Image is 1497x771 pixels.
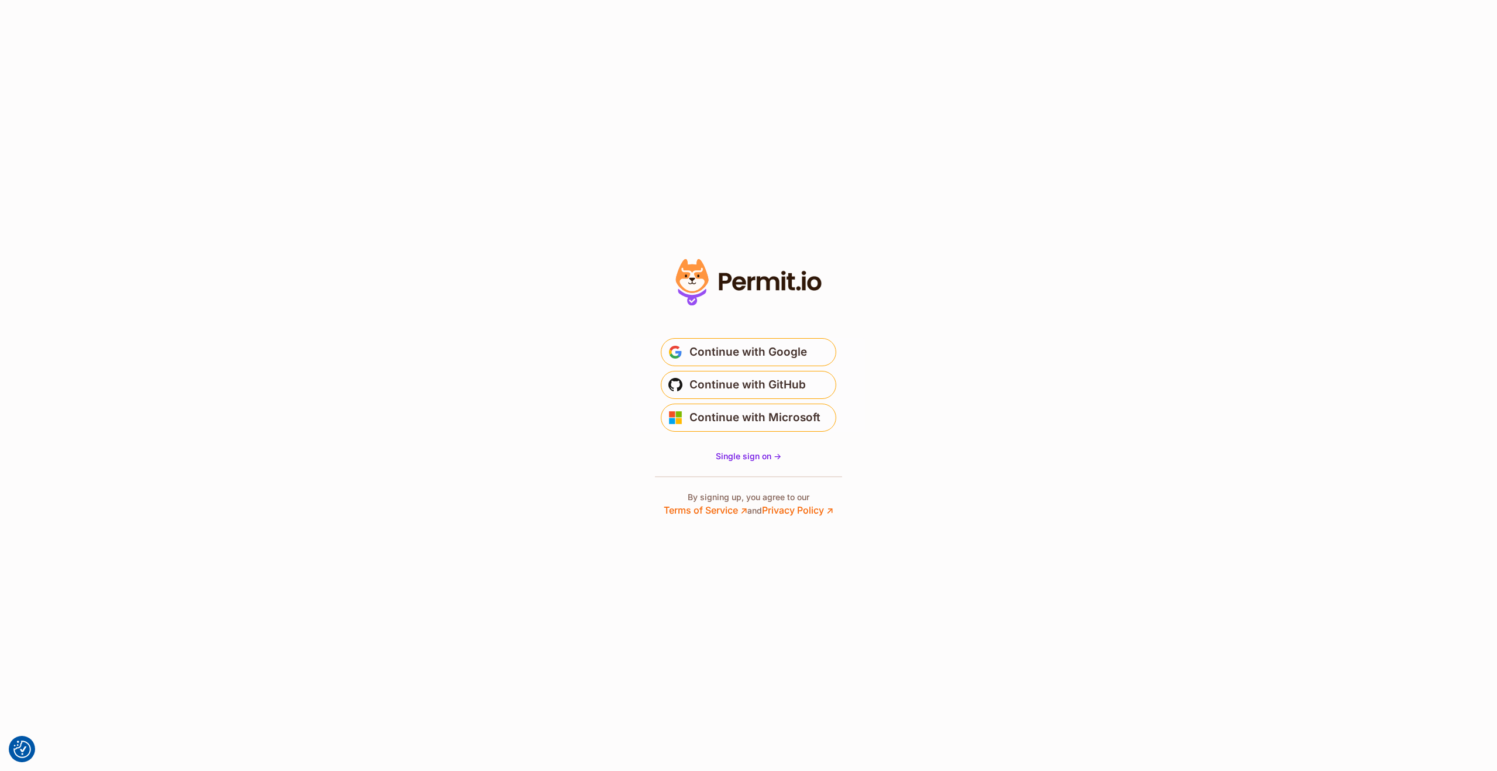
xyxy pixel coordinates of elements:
[664,491,833,517] p: By signing up, you agree to our and
[689,376,806,394] span: Continue with GitHub
[664,504,747,516] a: Terms of Service ↗
[762,504,833,516] a: Privacy Policy ↗
[716,451,781,461] span: Single sign on ->
[13,741,31,758] button: Consent Preferences
[13,741,31,758] img: Revisit consent button
[689,343,807,362] span: Continue with Google
[689,408,820,427] span: Continue with Microsoft
[661,338,836,366] button: Continue with Google
[661,404,836,432] button: Continue with Microsoft
[661,371,836,399] button: Continue with GitHub
[716,450,781,462] a: Single sign on ->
